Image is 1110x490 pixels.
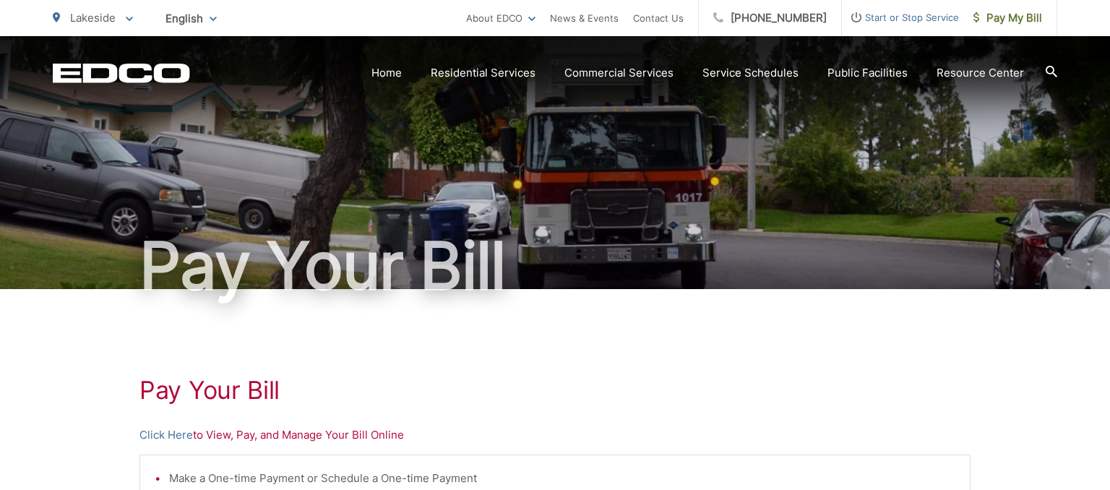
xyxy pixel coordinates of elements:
[466,9,535,27] a: About EDCO
[564,64,674,82] a: Commercial Services
[53,230,1057,302] h1: Pay Your Bill
[139,426,193,444] a: Click Here
[633,9,684,27] a: Contact Us
[431,64,535,82] a: Residential Services
[702,64,799,82] a: Service Schedules
[827,64,908,82] a: Public Facilities
[973,9,1042,27] span: Pay My Bill
[139,426,971,444] p: to View, Pay, and Manage Your Bill Online
[70,11,116,25] span: Lakeside
[371,64,402,82] a: Home
[937,64,1024,82] a: Resource Center
[139,376,971,405] h1: Pay Your Bill
[169,470,955,487] li: Make a One-time Payment or Schedule a One-time Payment
[53,63,190,83] a: EDCD logo. Return to the homepage.
[550,9,619,27] a: News & Events
[155,6,228,31] span: English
